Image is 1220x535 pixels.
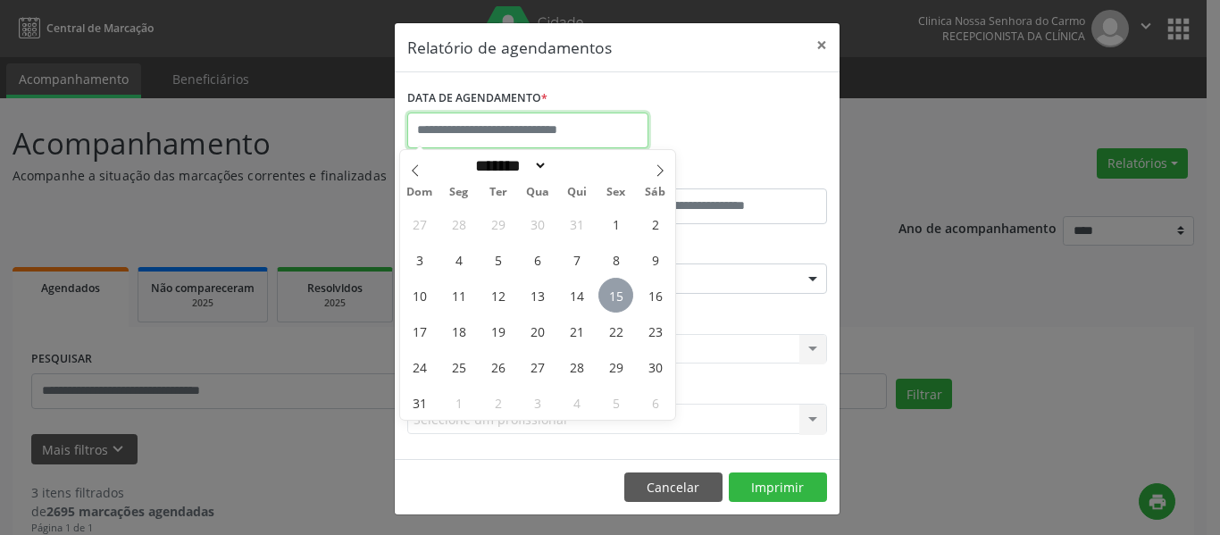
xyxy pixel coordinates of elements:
[480,349,515,384] span: Agosto 26, 2025
[804,23,840,67] button: Close
[469,156,547,175] select: Month
[559,206,594,241] span: Julho 31, 2025
[559,385,594,420] span: Setembro 4, 2025
[557,187,597,198] span: Qui
[520,242,555,277] span: Agosto 6, 2025
[598,385,633,420] span: Setembro 5, 2025
[598,206,633,241] span: Agosto 1, 2025
[520,349,555,384] span: Agosto 27, 2025
[402,278,437,313] span: Agosto 10, 2025
[520,313,555,348] span: Agosto 20, 2025
[407,85,547,113] label: DATA DE AGENDAMENTO
[402,206,437,241] span: Julho 27, 2025
[479,187,518,198] span: Ter
[480,242,515,277] span: Agosto 5, 2025
[729,472,827,503] button: Imprimir
[598,242,633,277] span: Agosto 8, 2025
[402,385,437,420] span: Agosto 31, 2025
[439,187,479,198] span: Seg
[480,313,515,348] span: Agosto 19, 2025
[407,36,612,59] h5: Relatório de agendamentos
[441,278,476,313] span: Agosto 11, 2025
[441,206,476,241] span: Julho 28, 2025
[598,278,633,313] span: Agosto 15, 2025
[638,242,673,277] span: Agosto 9, 2025
[402,313,437,348] span: Agosto 17, 2025
[559,349,594,384] span: Agosto 28, 2025
[559,278,594,313] span: Agosto 14, 2025
[441,349,476,384] span: Agosto 25, 2025
[441,385,476,420] span: Setembro 1, 2025
[547,156,606,175] input: Year
[638,206,673,241] span: Agosto 2, 2025
[559,313,594,348] span: Agosto 21, 2025
[402,242,437,277] span: Agosto 3, 2025
[520,385,555,420] span: Setembro 3, 2025
[624,472,723,503] button: Cancelar
[480,206,515,241] span: Julho 29, 2025
[400,187,439,198] span: Dom
[622,161,827,188] label: ATÉ
[480,385,515,420] span: Setembro 2, 2025
[559,242,594,277] span: Agosto 7, 2025
[441,313,476,348] span: Agosto 18, 2025
[638,278,673,313] span: Agosto 16, 2025
[598,349,633,384] span: Agosto 29, 2025
[480,278,515,313] span: Agosto 12, 2025
[520,206,555,241] span: Julho 30, 2025
[598,313,633,348] span: Agosto 22, 2025
[638,313,673,348] span: Agosto 23, 2025
[518,187,557,198] span: Qua
[638,349,673,384] span: Agosto 30, 2025
[638,385,673,420] span: Setembro 6, 2025
[520,278,555,313] span: Agosto 13, 2025
[597,187,636,198] span: Sex
[636,187,675,198] span: Sáb
[441,242,476,277] span: Agosto 4, 2025
[402,349,437,384] span: Agosto 24, 2025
